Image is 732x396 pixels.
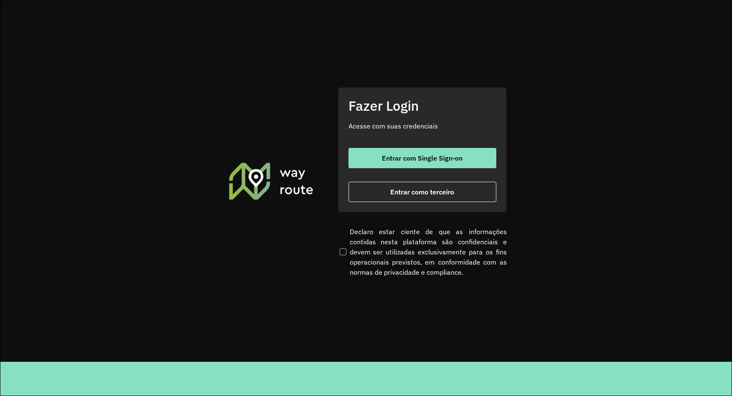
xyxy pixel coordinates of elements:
[348,98,496,114] h2: Fazer Login
[338,227,507,277] label: Declaro estar ciente de que as informações contidas nesta plataforma são confidenciais e devem se...
[348,148,496,168] button: button
[382,155,463,161] span: Entrar com Single Sign-on
[348,121,496,131] p: Acesse com suas credenciais
[390,188,454,195] span: Entrar como terceiro
[228,161,315,200] img: Roteirizador AmbevTech
[348,182,496,202] button: button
